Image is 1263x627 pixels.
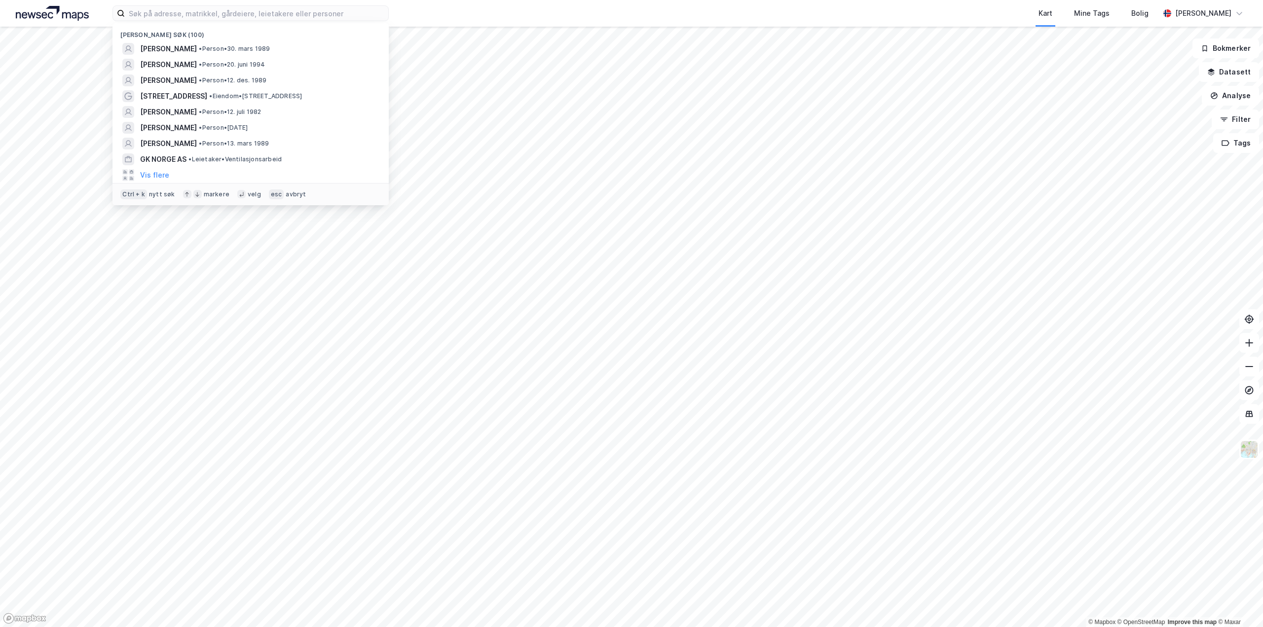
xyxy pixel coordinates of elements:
[248,190,261,198] div: velg
[1168,619,1217,626] a: Improve this map
[1039,7,1052,19] div: Kart
[140,138,197,149] span: [PERSON_NAME]
[1212,110,1259,129] button: Filter
[199,61,265,69] span: Person • 20. juni 1994
[16,6,89,21] img: logo.a4113a55bc3d86da70a041830d287a7e.svg
[269,189,284,199] div: esc
[140,90,207,102] span: [STREET_ADDRESS]
[1088,619,1115,626] a: Mapbox
[1202,86,1259,106] button: Analyse
[199,124,202,131] span: •
[1199,62,1259,82] button: Datasett
[140,169,169,181] button: Vis flere
[199,76,266,84] span: Person • 12. des. 1989
[1214,580,1263,627] div: Kontrollprogram for chat
[209,92,302,100] span: Eiendom • [STREET_ADDRESS]
[199,140,202,147] span: •
[188,155,282,163] span: Leietaker • Ventilasjonsarbeid
[199,108,202,115] span: •
[1213,133,1259,153] button: Tags
[1117,619,1165,626] a: OpenStreetMap
[1131,7,1149,19] div: Bolig
[204,190,229,198] div: markere
[112,23,389,41] div: [PERSON_NAME] søk (100)
[1214,580,1263,627] iframe: Chat Widget
[1240,440,1259,459] img: Z
[286,190,306,198] div: avbryt
[199,140,269,148] span: Person • 13. mars 1989
[3,613,46,624] a: Mapbox homepage
[188,155,191,163] span: •
[140,59,197,71] span: [PERSON_NAME]
[199,76,202,84] span: •
[199,45,270,53] span: Person • 30. mars 1989
[199,108,261,116] span: Person • 12. juli 1982
[140,153,186,165] span: GK NORGE AS
[140,74,197,86] span: [PERSON_NAME]
[120,189,147,199] div: Ctrl + k
[125,6,388,21] input: Søk på adresse, matrikkel, gårdeiere, leietakere eller personer
[199,45,202,52] span: •
[140,106,197,118] span: [PERSON_NAME]
[199,124,248,132] span: Person • [DATE]
[1192,38,1259,58] button: Bokmerker
[1175,7,1231,19] div: [PERSON_NAME]
[140,122,197,134] span: [PERSON_NAME]
[1074,7,1110,19] div: Mine Tags
[199,61,202,68] span: •
[209,92,212,100] span: •
[149,190,175,198] div: nytt søk
[140,43,197,55] span: [PERSON_NAME]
